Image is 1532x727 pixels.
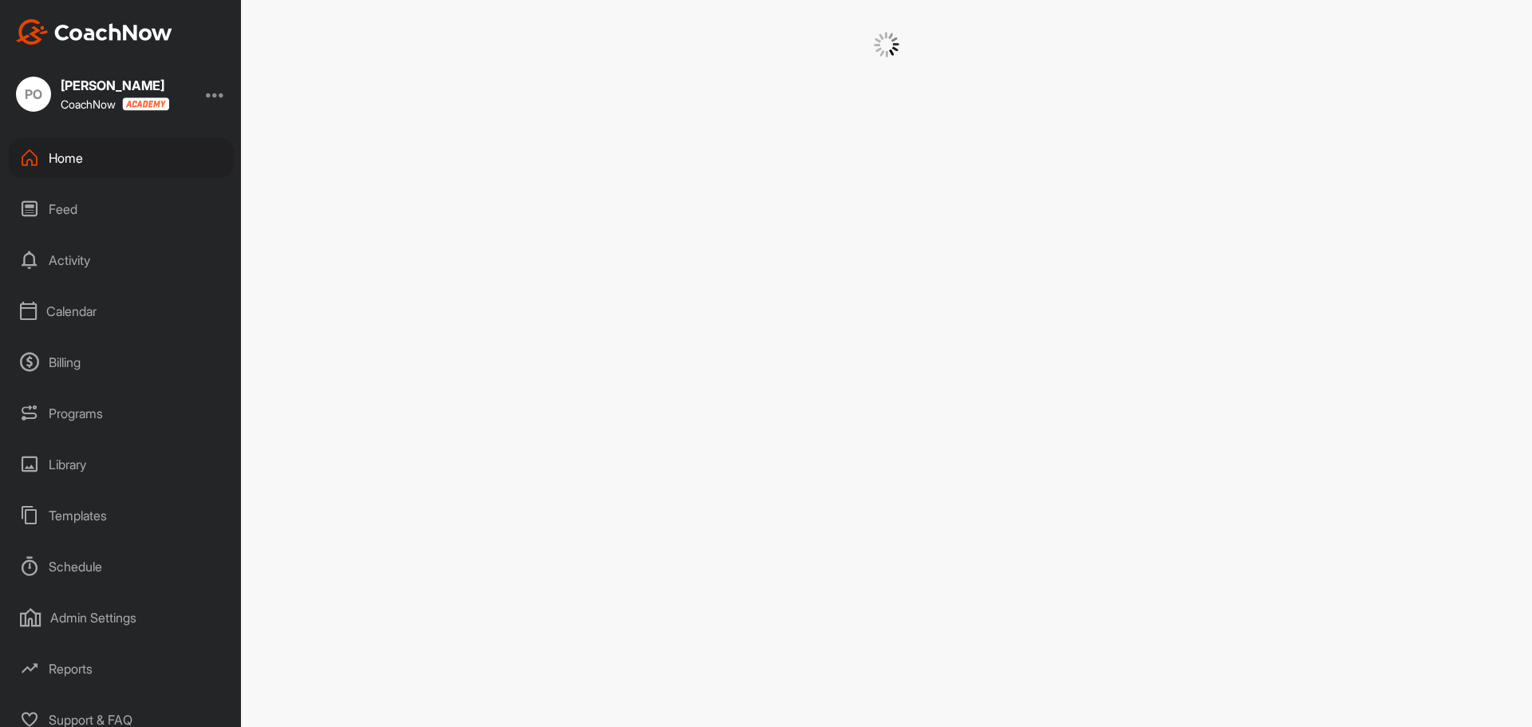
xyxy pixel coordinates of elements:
[16,19,172,45] img: CoachNow
[9,138,234,178] div: Home
[9,393,234,433] div: Programs
[9,240,234,280] div: Activity
[874,32,899,57] img: G6gVgL6ErOh57ABN0eRmCEwV0I4iEi4d8EwaPGI0tHgoAbU4EAHFLEQAh+QQFCgALACwIAA4AGAASAAAEbHDJSesaOCdk+8xg...
[9,291,234,331] div: Calendar
[9,547,234,587] div: Schedule
[9,444,234,484] div: Library
[9,496,234,535] div: Templates
[9,649,234,689] div: Reports
[122,97,169,111] img: CoachNow acadmey
[61,97,169,111] div: CoachNow
[9,342,234,382] div: Billing
[61,79,169,92] div: [PERSON_NAME]
[9,598,234,638] div: Admin Settings
[16,77,51,112] div: PO
[9,189,234,229] div: Feed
